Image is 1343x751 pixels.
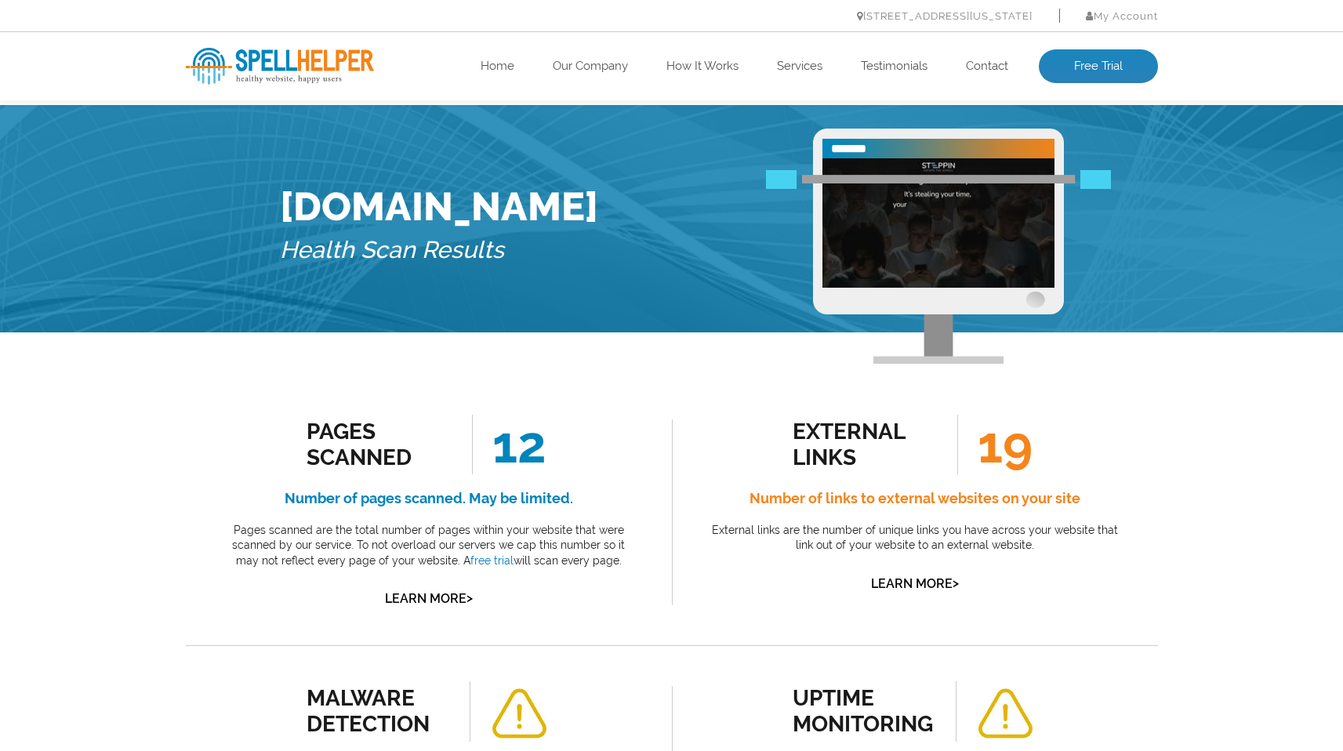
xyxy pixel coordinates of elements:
[470,554,514,567] a: free trial
[957,415,1033,474] span: 19
[793,685,935,737] div: uptime monitoring
[472,415,546,474] span: 12
[307,685,448,737] div: malware detection
[466,587,473,609] span: >
[490,688,548,739] img: alert
[976,688,1034,739] img: alert
[307,419,448,470] div: Pages Scanned
[766,170,1111,189] img: Free Webiste Analysis
[280,183,598,230] h1: [DOMAIN_NAME]
[385,591,473,606] a: Learn More>
[280,230,598,271] h5: Health Scan Results
[822,158,1054,288] img: Free Website Analysis
[813,129,1064,364] img: Free Webiste Analysis
[221,486,637,511] h4: Number of pages scanned. May be limited.
[707,523,1123,553] p: External links are the number of unique links you have across your website that link out of your ...
[221,523,637,569] p: Pages scanned are the total number of pages within your website that were scanned by our service....
[953,572,959,594] span: >
[871,576,959,591] a: Learn More>
[707,486,1123,511] h4: Number of links to external websites on your site
[793,419,935,470] div: external links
